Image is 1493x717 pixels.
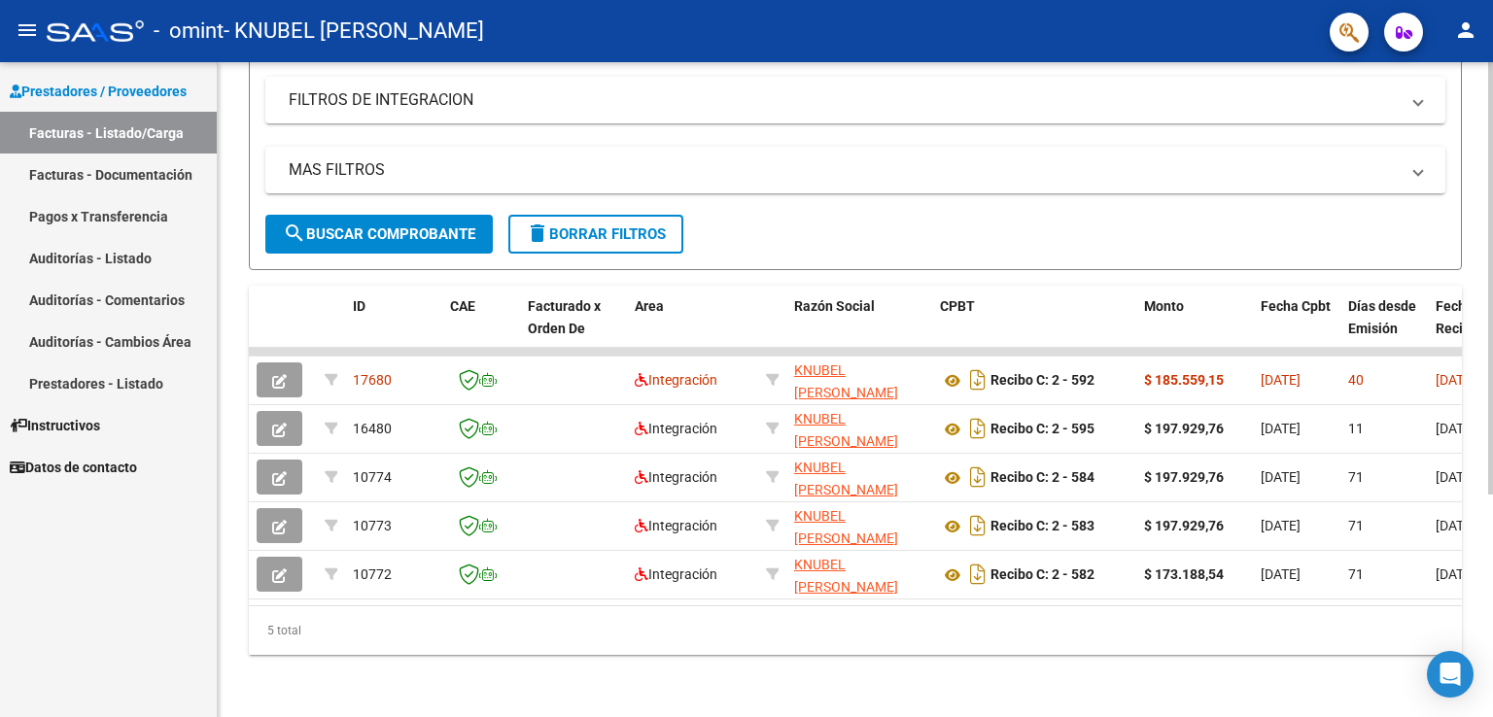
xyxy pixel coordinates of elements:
[1348,298,1416,336] span: Días desde Emisión
[1261,421,1301,436] span: [DATE]
[794,557,898,595] span: KNUBEL [PERSON_NAME]
[1348,421,1364,436] span: 11
[1144,518,1224,533] strong: $ 197.929,76
[1348,372,1364,388] span: 40
[1427,651,1474,698] div: Open Intercom Messenger
[353,298,365,314] span: ID
[794,505,924,546] div: 27246508602
[990,519,1094,534] strong: Recibo C: 2 - 583
[1348,518,1364,533] span: 71
[1454,18,1477,42] mat-icon: person
[265,147,1445,193] mat-expansion-panel-header: MAS FILTROS
[1144,372,1224,388] strong: $ 185.559,15
[1261,518,1301,533] span: [DATE]
[450,298,475,314] span: CAE
[353,469,392,485] span: 10774
[10,81,187,102] span: Prestadores / Proveedores
[1436,469,1476,485] span: [DATE]
[990,567,1094,583] strong: Recibo C: 2 - 582
[794,554,924,595] div: 27246508602
[353,372,392,388] span: 17680
[635,298,664,314] span: Area
[1436,372,1476,388] span: [DATE]
[1144,298,1184,314] span: Monto
[990,470,1094,486] strong: Recibo C: 2 - 584
[16,18,39,42] mat-icon: menu
[635,518,717,533] span: Integración
[1261,469,1301,485] span: [DATE]
[794,298,875,314] span: Razón Social
[289,159,1399,181] mat-panel-title: MAS FILTROS
[224,10,484,52] span: - KNUBEL [PERSON_NAME]
[940,298,975,314] span: CPBT
[265,77,1445,123] mat-expansion-panel-header: FILTROS DE INTEGRACION
[1144,469,1224,485] strong: $ 197.929,76
[508,215,683,254] button: Borrar Filtros
[794,411,898,449] span: KNUBEL [PERSON_NAME]
[635,372,717,388] span: Integración
[965,413,990,444] i: Descargar documento
[528,298,601,336] span: Facturado x Orden De
[1261,298,1331,314] span: Fecha Cpbt
[1261,566,1301,582] span: [DATE]
[1348,469,1364,485] span: 71
[283,225,475,243] span: Buscar Comprobante
[794,460,898,497] span: KNUBEL [PERSON_NAME]
[289,89,1399,111] mat-panel-title: FILTROS DE INTEGRACION
[794,359,924,400] div: 27246508602
[353,421,392,436] span: 16480
[1436,566,1476,582] span: [DATE]
[283,222,306,245] mat-icon: search
[794,408,924,449] div: 27246508602
[794,457,924,497] div: 27246508602
[526,225,666,243] span: Borrar Filtros
[345,286,442,371] datatable-header-cell: ID
[965,364,990,395] i: Descargar documento
[627,286,758,371] datatable-header-cell: Area
[932,286,1136,371] datatable-header-cell: CPBT
[1253,286,1340,371] datatable-header-cell: Fecha Cpbt
[1340,286,1428,371] datatable-header-cell: Días desde Emisión
[635,421,717,436] span: Integración
[1144,566,1224,582] strong: $ 173.188,54
[1136,286,1253,371] datatable-header-cell: Monto
[635,469,717,485] span: Integración
[265,215,493,254] button: Buscar Comprobante
[1436,518,1476,533] span: [DATE]
[353,566,392,582] span: 10772
[794,508,898,546] span: KNUBEL [PERSON_NAME]
[1348,566,1364,582] span: 71
[990,373,1094,389] strong: Recibo C: 2 - 592
[249,606,1462,655] div: 5 total
[786,286,932,371] datatable-header-cell: Razón Social
[526,222,549,245] mat-icon: delete
[154,10,224,52] span: - omint
[965,559,990,590] i: Descargar documento
[442,286,520,371] datatable-header-cell: CAE
[794,362,898,400] span: KNUBEL [PERSON_NAME]
[1436,421,1476,436] span: [DATE]
[1261,372,1301,388] span: [DATE]
[10,457,137,478] span: Datos de contacto
[353,518,392,533] span: 10773
[965,510,990,541] i: Descargar documento
[990,422,1094,437] strong: Recibo C: 2 - 595
[10,415,100,436] span: Instructivos
[965,461,990,493] i: Descargar documento
[1436,298,1490,336] span: Fecha Recibido
[635,566,717,582] span: Integración
[520,286,627,371] datatable-header-cell: Facturado x Orden De
[1144,421,1224,436] strong: $ 197.929,76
